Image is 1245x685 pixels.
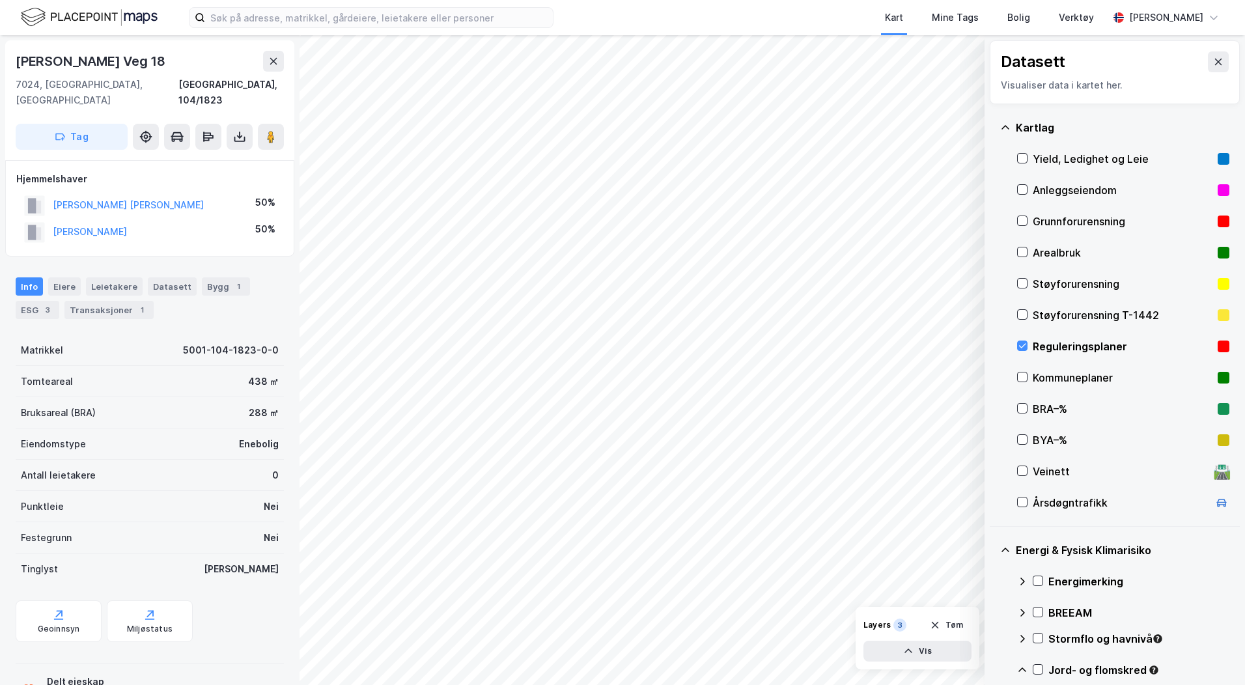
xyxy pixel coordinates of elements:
div: Punktleie [21,499,64,514]
div: Kontrollprogram for chat [1180,622,1245,685]
div: 1 [232,280,245,293]
button: Tag [16,124,128,150]
div: Leietakere [86,277,143,296]
div: Bygg [202,277,250,296]
div: 1 [135,303,148,316]
div: [PERSON_NAME] [204,561,279,577]
div: 3 [893,619,906,632]
div: Info [16,277,43,296]
div: Hjemmelshaver [16,171,283,187]
div: 288 ㎡ [249,405,279,421]
div: Eiendomstype [21,436,86,452]
div: Nei [264,530,279,546]
div: Yield, Ledighet og Leie [1033,151,1212,167]
div: Støyforurensning [1033,276,1212,292]
button: Vis [863,641,972,662]
div: Grunnforurensning [1033,214,1212,229]
div: Energi & Fysisk Klimarisiko [1016,542,1229,558]
div: Verktøy [1059,10,1094,25]
input: Søk på adresse, matrikkel, gårdeiere, leietakere eller personer [205,8,553,27]
div: Veinett [1033,464,1209,479]
div: BYA–% [1033,432,1212,448]
div: ESG [16,301,59,319]
div: 0 [272,468,279,483]
div: Geoinnsyn [38,624,80,634]
div: Visualiser data i kartet her. [1001,77,1229,93]
div: 5001-104-1823-0-0 [183,342,279,358]
iframe: Chat Widget [1180,622,1245,685]
div: Støyforurensning T-1442 [1033,307,1212,323]
div: Bolig [1007,10,1030,25]
div: Tinglyst [21,561,58,577]
div: BRA–% [1033,401,1212,417]
div: Arealbruk [1033,245,1212,260]
div: Mine Tags [932,10,979,25]
div: 🛣️ [1213,463,1231,480]
div: BREEAM [1048,605,1229,621]
div: Eiere [48,277,81,296]
div: Tomteareal [21,374,73,389]
div: Enebolig [239,436,279,452]
div: Miljøstatus [127,624,173,634]
div: [PERSON_NAME] [1129,10,1203,25]
div: Tooltip anchor [1148,664,1160,676]
div: Reguleringsplaner [1033,339,1212,354]
button: Tøm [921,615,972,636]
div: Kartlag [1016,120,1229,135]
img: logo.f888ab2527a4732fd821a326f86c7f29.svg [21,6,158,29]
div: 3 [41,303,54,316]
div: Bruksareal (BRA) [21,405,96,421]
div: 50% [255,221,275,237]
div: Anleggseiendom [1033,182,1212,198]
div: Layers [863,620,891,630]
div: Nei [264,499,279,514]
div: Jord- og flomskred [1048,662,1229,678]
div: Transaksjoner [64,301,154,319]
div: Stormflo og havnivå [1048,631,1229,647]
div: Datasett [1001,51,1065,72]
div: [GEOGRAPHIC_DATA], 104/1823 [178,77,284,108]
div: Årsdøgntrafikk [1033,495,1209,510]
div: Matrikkel [21,342,63,358]
div: 50% [255,195,275,210]
div: Datasett [148,277,197,296]
div: Energimerking [1048,574,1229,589]
div: 7024, [GEOGRAPHIC_DATA], [GEOGRAPHIC_DATA] [16,77,178,108]
div: Kart [885,10,903,25]
div: Antall leietakere [21,468,96,483]
div: 438 ㎡ [248,374,279,389]
div: Festegrunn [21,530,72,546]
div: [PERSON_NAME] Veg 18 [16,51,168,72]
div: Kommuneplaner [1033,370,1212,385]
div: Tooltip anchor [1152,633,1164,645]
